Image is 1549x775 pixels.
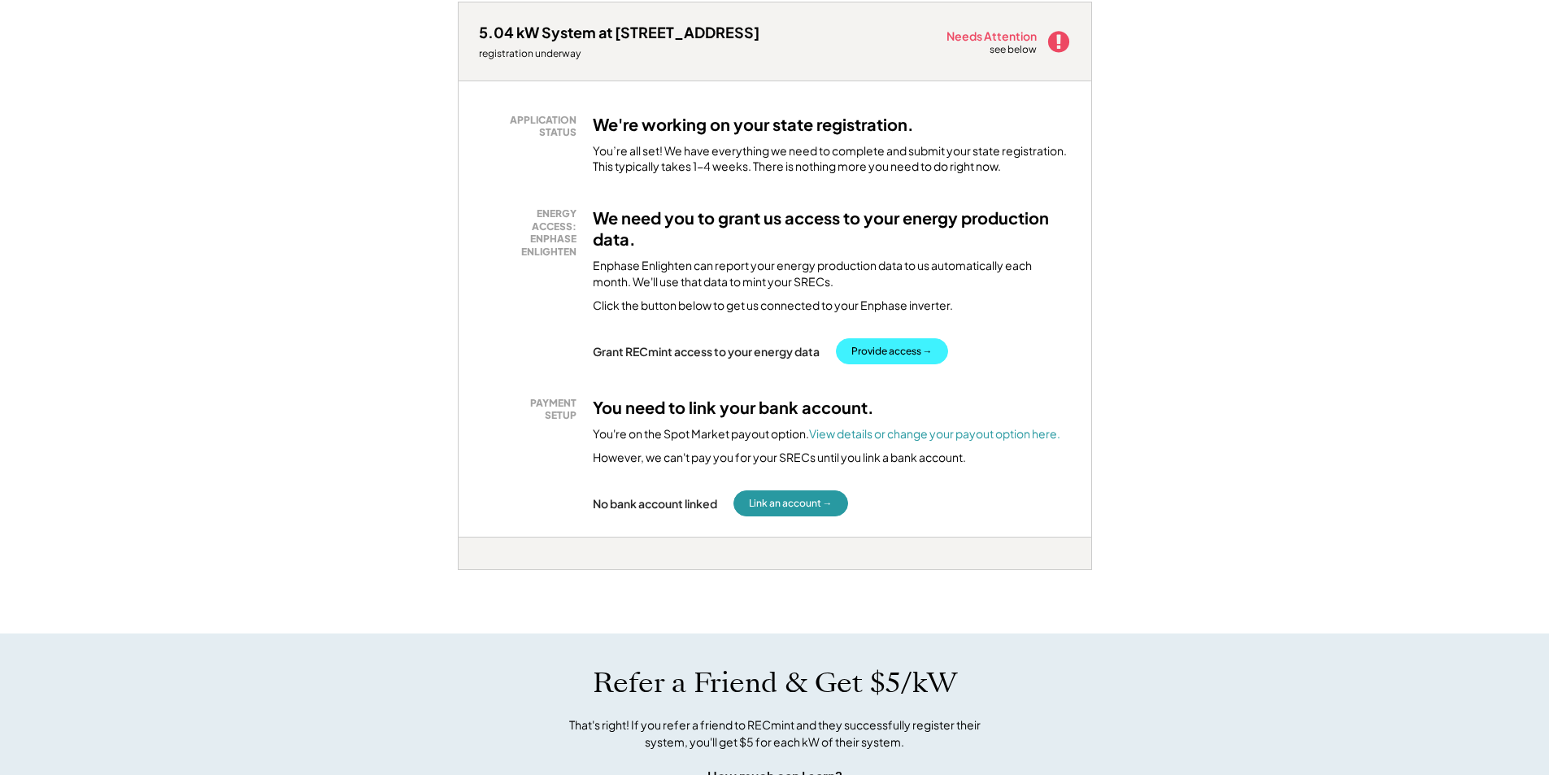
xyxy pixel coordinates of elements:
[809,426,1060,441] a: View details or change your payout option here.
[458,570,516,577] div: rm7dod6t - VA Distributed
[593,143,1071,175] div: You’re all set! We have everything we need to complete and submit your state registration. This t...
[487,207,577,258] div: ENERGY ACCESS: ENPHASE ENLIGHTEN
[836,338,948,364] button: Provide access →
[593,666,957,700] h1: Refer a Friend & Get $5/kW
[593,298,953,314] div: Click the button below to get us connected to your Enphase inverter.
[946,30,1038,41] div: Needs Attention
[593,397,874,418] h3: You need to link your bank account.
[593,496,717,511] div: No bank account linked
[593,207,1071,250] h3: We need you to grant us access to your energy production data.
[593,450,966,466] div: However, we can't pay you for your SRECs until you link a bank account.
[479,47,759,60] div: registration underway
[733,490,848,516] button: Link an account →
[593,114,914,135] h3: We're working on your state registration.
[593,426,1060,442] div: You're on the Spot Market payout option.
[593,344,820,359] div: Grant RECmint access to your energy data
[479,23,759,41] div: 5.04 kW System at [STREET_ADDRESS]
[487,397,577,422] div: PAYMENT SETUP
[487,114,577,139] div: APPLICATION STATUS
[990,43,1038,57] div: see below
[593,258,1071,290] div: Enphase Enlighten can report your energy production data to us automatically each month. We'll us...
[551,716,999,751] div: That's right! If you refer a friend to RECmint and they successfully register their system, you'l...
